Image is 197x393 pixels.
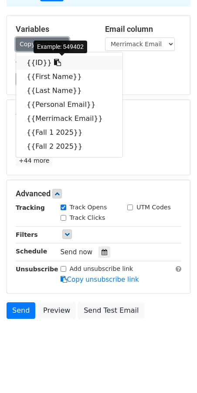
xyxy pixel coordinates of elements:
a: Send [7,302,35,319]
span: Send now [61,248,93,256]
label: Track Clicks [70,213,105,222]
a: {{Last Name}} [16,84,122,98]
a: {{Merrimack Email}} [16,112,122,126]
strong: Tracking [16,204,45,211]
strong: Unsubscribe [16,266,58,273]
a: {{Personal Email}} [16,98,122,112]
iframe: Chat Widget [153,351,197,393]
label: Add unsubscribe link [70,264,133,273]
a: {{Fall 2 2025}} [16,140,122,154]
h5: Advanced [16,189,181,198]
div: Example: 549402 [34,41,87,53]
a: Send Test Email [78,302,144,319]
h5: Email column [105,24,181,34]
label: Track Opens [70,203,107,212]
a: {{Fall 1 2025}} [16,126,122,140]
a: {{First Name}} [16,70,122,84]
h5: Variables [16,24,92,34]
strong: Schedule [16,248,47,255]
a: Copy/paste... [16,38,69,51]
a: +44 more [16,155,52,166]
strong: Filters [16,231,38,238]
a: {{ID}} [16,56,122,70]
a: Preview [37,302,76,319]
a: Copy unsubscribe link [61,276,139,284]
label: UTM Codes [136,203,170,212]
